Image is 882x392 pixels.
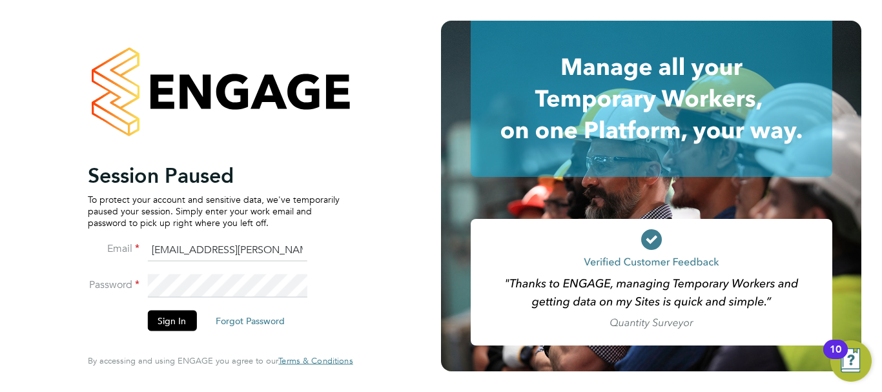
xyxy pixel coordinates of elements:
label: Email [88,242,139,256]
h2: Session Paused [88,162,340,188]
span: By accessing and using ENGAGE you agree to our [88,355,353,366]
a: Terms & Conditions [278,356,353,366]
button: Open Resource Center, 10 new notifications [830,340,872,382]
input: Enter your work email... [147,238,307,262]
button: Sign In [147,311,196,331]
button: Forgot Password [205,311,295,331]
label: Password [88,278,139,292]
span: Terms & Conditions [278,355,353,366]
div: 10 [830,349,841,366]
p: To protect your account and sensitive data, we've temporarily paused your session. Simply enter y... [88,193,340,229]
